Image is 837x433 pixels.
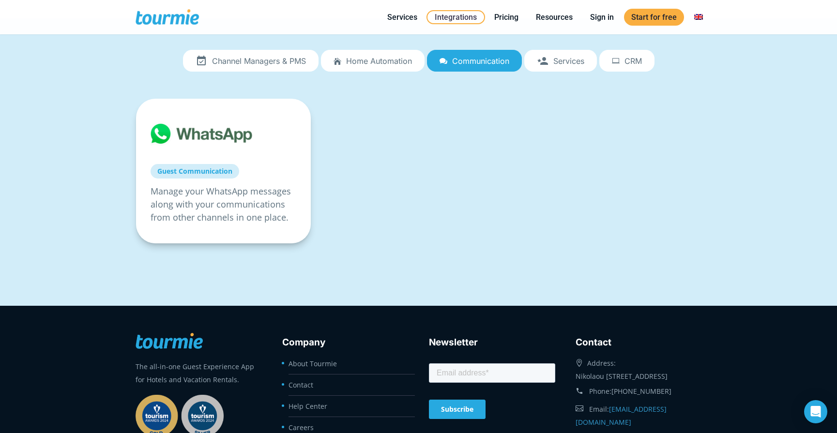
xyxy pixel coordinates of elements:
p: Manage your WhatsApp messages along with your communications from other channels in one place. [151,185,296,224]
span: Home automation [346,57,412,65]
a: Communication [427,50,522,72]
a: Services [380,11,425,23]
a: Channel Managers & PMS [183,50,319,72]
a: Start for free [624,9,684,26]
a: Pricing [487,11,526,23]
a: [PHONE_NUMBER] [611,387,671,396]
div: Phone: [576,383,702,400]
div: Address: Nikolaou [STREET_ADDRESS] [576,354,702,383]
a: Home automation [321,50,425,72]
div: Email: [576,400,702,431]
a: Resources [529,11,580,23]
iframe: Form 0 [429,361,555,425]
h3: Contact [576,335,702,350]
span: Services [553,57,584,65]
span: Communication [452,57,509,65]
a: Guest Communication [151,164,239,179]
a: [EMAIL_ADDRESS][DOMAIN_NAME] [576,404,667,427]
a: About Tourmie [289,359,337,368]
a: CRM [599,50,654,72]
a: Integrations [426,10,485,24]
a: Services [524,50,597,72]
a: Sign in [583,11,621,23]
a: Contact [289,380,313,389]
a: Careers [289,423,314,432]
a: Help Center [289,402,327,411]
span: CRM [624,57,642,65]
span: Channel Managers & PMS [212,57,306,65]
h3: Newsletter [429,335,555,350]
div: Open Intercom Messenger [804,400,827,423]
h3: Company [282,335,409,350]
p: The all-in-one Guest Experience App for Hotels and Vacation Rentals. [136,360,262,386]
